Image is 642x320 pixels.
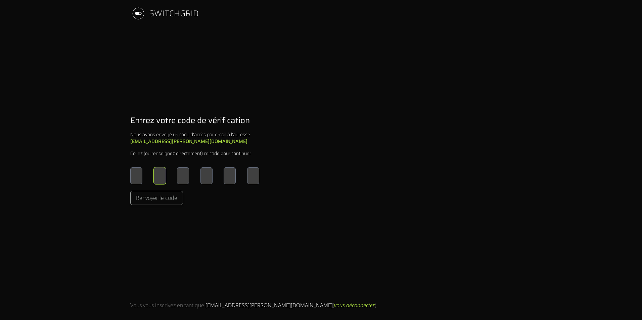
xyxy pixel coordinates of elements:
h1: Entrez votre code de vérification [130,115,250,126]
span: [EMAIL_ADDRESS][PERSON_NAME][DOMAIN_NAME] [205,302,333,309]
input: Please enter OTP character 6 [247,167,259,184]
b: [EMAIL_ADDRESS][PERSON_NAME][DOMAIN_NAME] [130,138,247,145]
input: Please enter OTP character 3 [177,167,189,184]
div: Vous vous inscrivez en tant que ( ) [130,301,376,309]
button: Renvoyer le code [130,191,183,205]
span: vous déconnecter [334,302,375,309]
input: Please enter OTP character 1 [130,167,142,184]
input: Please enter OTP character 4 [200,167,213,184]
div: SWITCHGRID [149,8,199,19]
div: Collez (ou renseignez directement) ce code pour continuer [130,150,251,157]
input: Please enter OTP character 2 [154,167,166,184]
input: Please enter OTP character 5 [224,167,236,184]
span: Renvoyer le code [136,194,177,202]
div: Nous avons envoyé un code d'accès par email à l'adresse [130,131,259,145]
